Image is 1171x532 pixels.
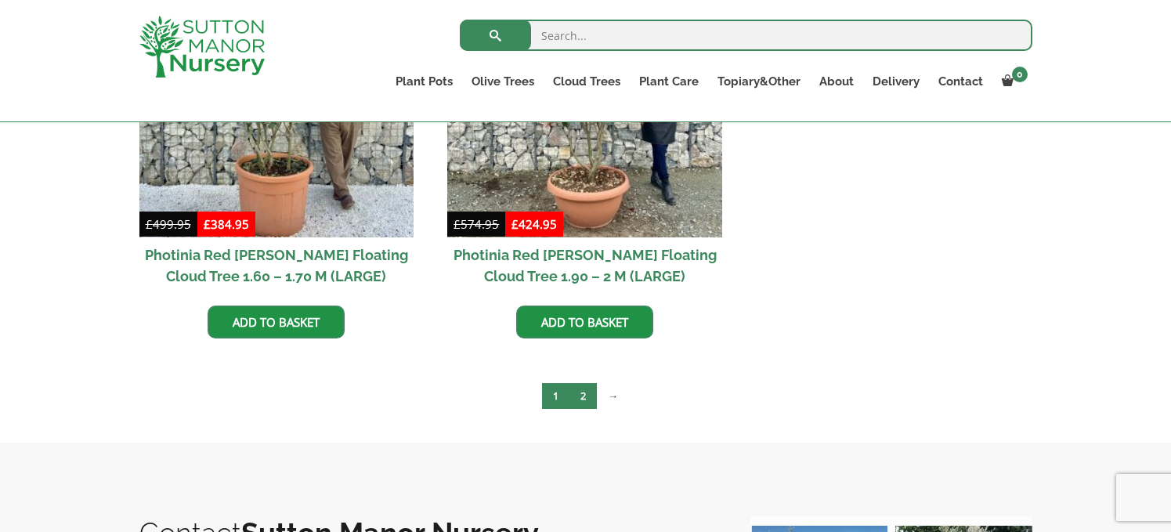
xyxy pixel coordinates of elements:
[511,216,557,232] bdi: 424.95
[204,216,249,232] bdi: 384.95
[929,71,992,92] a: Contact
[544,71,630,92] a: Cloud Trees
[146,216,153,232] span: £
[460,20,1032,51] input: Search...
[569,383,597,409] a: Page 2
[204,216,211,232] span: £
[447,237,722,294] h2: Photinia Red [PERSON_NAME] Floating Cloud Tree 1.90 – 2 M (LARGE)
[454,216,499,232] bdi: 574.95
[863,71,929,92] a: Delivery
[542,383,569,409] span: Page 1
[454,216,461,232] span: £
[386,71,462,92] a: Plant Pots
[516,306,653,338] a: Add to basket: “Photinia Red Robin Floating Cloud Tree 1.90 - 2 M (LARGE)”
[146,216,191,232] bdi: 499.95
[511,216,519,232] span: £
[708,71,810,92] a: Topiary&Other
[810,71,863,92] a: About
[992,71,1032,92] a: 0
[139,16,265,78] img: logo
[139,237,414,294] h2: Photinia Red [PERSON_NAME] Floating Cloud Tree 1.60 – 1.70 M (LARGE)
[139,382,1032,415] nav: Product Pagination
[1012,67,1028,82] span: 0
[630,71,708,92] a: Plant Care
[597,383,629,409] a: →
[208,306,345,338] a: Add to basket: “Photinia Red Robin Floating Cloud Tree 1.60 - 1.70 M (LARGE)”
[462,71,544,92] a: Olive Trees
